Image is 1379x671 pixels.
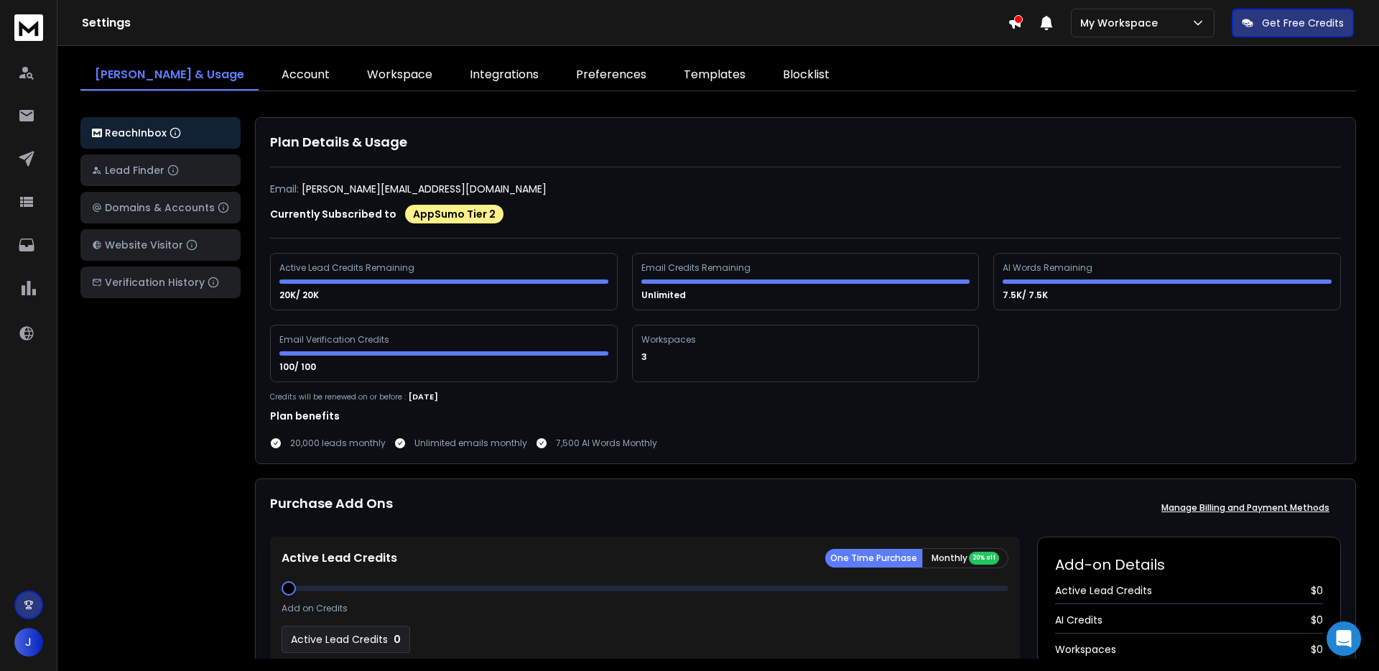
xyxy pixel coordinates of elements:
[1055,555,1323,575] h2: Add-on Details
[1150,494,1341,522] button: Manage Billing and Payment Methods
[1327,621,1361,656] div: Open Intercom Messenger
[92,129,102,138] img: logo
[669,60,760,91] a: Templates
[14,628,43,657] button: J
[80,267,241,298] button: Verification History
[1311,583,1323,598] span: $ 0
[270,409,1341,423] h1: Plan benefits
[282,603,348,614] p: Add on Credits
[825,549,922,568] button: One Time Purchase
[1003,290,1050,301] p: 7.5K/ 7.5K
[279,290,321,301] p: 20K/ 20K
[279,361,318,373] p: 100/ 100
[641,351,649,363] p: 3
[641,290,688,301] p: Unlimited
[290,438,386,449] p: 20,000 leads monthly
[1311,613,1323,627] span: $ 0
[1055,583,1152,598] span: Active Lead Credits
[80,192,241,223] button: Domains & Accounts
[282,550,397,567] p: Active Lead Credits
[80,117,241,149] button: ReachInbox
[302,182,547,196] p: [PERSON_NAME][EMAIL_ADDRESS][DOMAIN_NAME]
[14,14,43,41] img: logo
[270,207,396,221] p: Currently Subscribed to
[80,60,259,91] a: [PERSON_NAME] & Usage
[353,60,447,91] a: Workspace
[82,14,1008,32] h1: Settings
[394,632,401,647] p: 0
[267,60,344,91] a: Account
[1055,613,1102,627] span: AI Credits
[641,262,753,274] div: Email Credits Remaining
[769,60,844,91] a: Blocklist
[562,60,661,91] a: Preferences
[414,438,527,449] p: Unlimited emails monthly
[409,391,438,403] p: [DATE]
[556,438,657,449] p: 7,500 AI Words Monthly
[1055,642,1116,657] span: Workspaces
[641,334,698,346] div: Workspaces
[270,494,393,522] h1: Purchase Add Ons
[1311,642,1323,657] span: $ 0
[80,229,241,261] button: Website Visitor
[279,262,417,274] div: Active Lead Credits Remaining
[1080,16,1164,30] p: My Workspace
[455,60,553,91] a: Integrations
[1232,9,1354,37] button: Get Free Credits
[270,132,1341,152] h1: Plan Details & Usage
[270,392,406,402] p: Credits will be renewed on or before :
[270,182,299,196] p: Email:
[1262,16,1344,30] p: Get Free Credits
[969,552,999,565] div: 20% off
[1003,262,1095,274] div: AI Words Remaining
[291,632,388,647] p: Active Lead Credits
[405,205,503,223] div: AppSumo Tier 2
[279,334,391,346] div: Email Verification Credits
[80,154,241,186] button: Lead Finder
[922,548,1008,568] button: Monthly 20% off
[1161,502,1329,514] p: Manage Billing and Payment Methods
